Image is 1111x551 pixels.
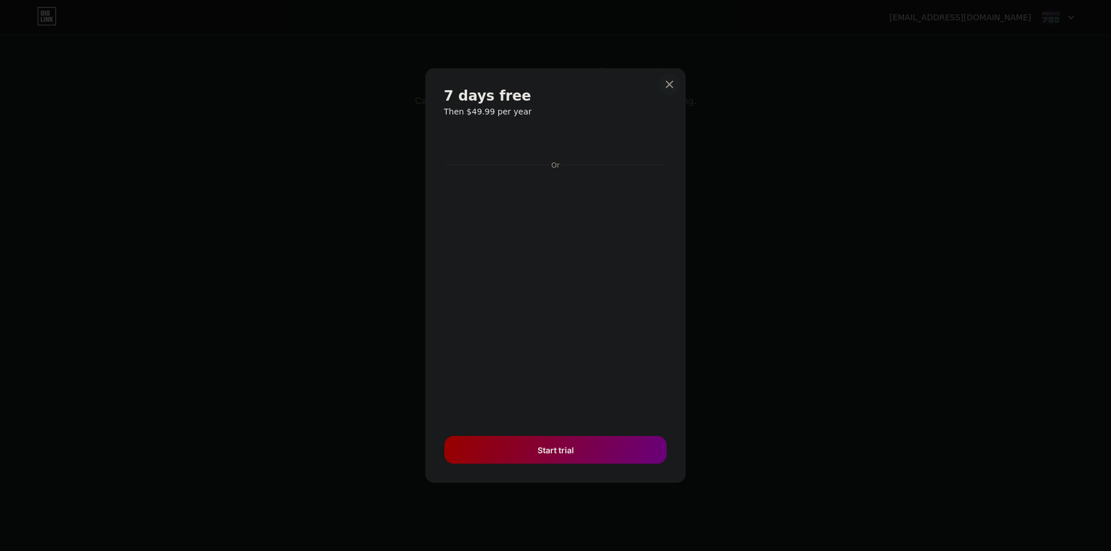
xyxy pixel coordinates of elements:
div: Or [549,161,562,170]
span: Start trial [538,444,574,456]
iframe: Secure payment input frame [442,171,669,425]
h6: Then $49.99 per year [444,106,667,117]
iframe: Secure payment button frame [444,130,667,157]
span: 7 days free [444,87,531,105]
